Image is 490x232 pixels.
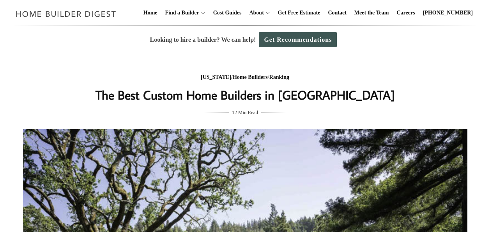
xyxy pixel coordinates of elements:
a: Home Builders [233,74,268,80]
a: Find a Builder [162,0,199,25]
a: Home [140,0,161,25]
a: Get Free Estimate [275,0,324,25]
a: [US_STATE] [201,74,231,80]
a: Careers [394,0,418,25]
a: About [246,0,264,25]
a: Ranking [269,74,289,80]
a: Get Recommendations [259,32,337,47]
span: 12 Min Read [232,108,258,117]
a: Contact [325,0,349,25]
a: Meet the Team [351,0,392,25]
img: Home Builder Digest [12,6,120,21]
a: [PHONE_NUMBER] [420,0,476,25]
a: Cost Guides [210,0,245,25]
div: / / [90,73,401,82]
h1: The Best Custom Home Builders in [GEOGRAPHIC_DATA] [90,86,401,104]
